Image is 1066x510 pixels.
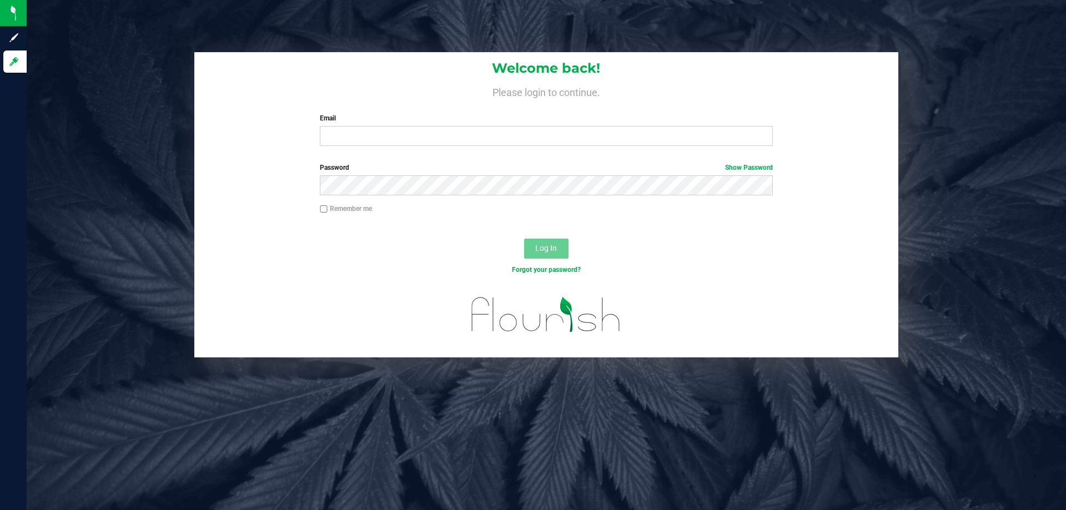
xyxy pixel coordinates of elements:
[524,239,569,259] button: Log In
[320,164,349,171] span: Password
[320,113,772,123] label: Email
[194,84,898,98] h4: Please login to continue.
[320,205,328,213] input: Remember me
[512,266,581,274] a: Forgot your password?
[8,32,19,43] inline-svg: Sign up
[320,204,372,214] label: Remember me
[725,164,773,171] a: Show Password
[535,244,557,253] span: Log In
[194,61,898,75] h1: Welcome back!
[458,286,634,343] img: flourish_logo.svg
[8,56,19,67] inline-svg: Log in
